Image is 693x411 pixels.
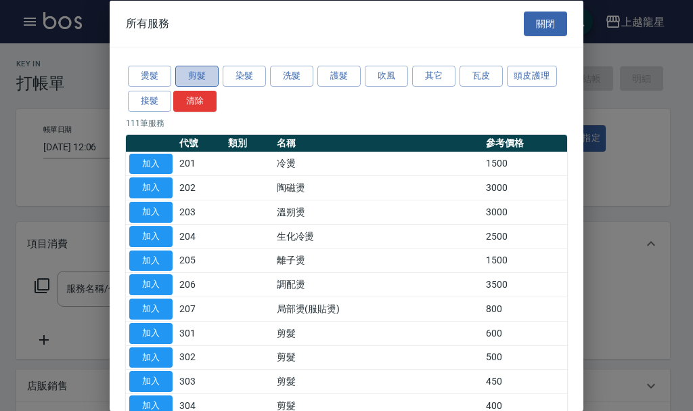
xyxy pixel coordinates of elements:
button: 加入 [129,153,173,174]
button: 染髮 [223,66,266,87]
button: 加入 [129,347,173,368]
td: 301 [176,321,225,345]
button: 頭皮護理 [507,66,557,87]
td: 1500 [483,152,567,176]
th: 參考價格 [483,134,567,152]
td: 206 [176,272,225,297]
td: 303 [176,369,225,393]
td: 離子燙 [273,248,483,273]
button: 加入 [129,202,173,223]
button: 加入 [129,225,173,246]
td: 局部燙(服貼燙) [273,297,483,321]
td: 溫朔燙 [273,200,483,224]
td: 202 [176,175,225,200]
td: 1500 [483,248,567,273]
button: 護髮 [317,66,361,87]
td: 3500 [483,272,567,297]
button: 加入 [129,371,173,392]
button: 剪髮 [175,66,219,87]
td: 陶磁燙 [273,175,483,200]
button: 加入 [129,250,173,271]
button: 清除 [173,90,217,111]
th: 代號 [176,134,225,152]
td: 2500 [483,224,567,248]
td: 205 [176,248,225,273]
td: 207 [176,297,225,321]
td: 3000 [483,175,567,200]
button: 加入 [129,274,173,295]
td: 剪髮 [273,345,483,370]
td: 剪髮 [273,369,483,393]
td: 450 [483,369,567,393]
td: 500 [483,345,567,370]
button: 關閉 [524,11,567,36]
td: 203 [176,200,225,224]
td: 800 [483,297,567,321]
button: 瓦皮 [460,66,503,87]
td: 冷燙 [273,152,483,176]
button: 接髮 [128,90,171,111]
button: 加入 [129,299,173,320]
td: 調配燙 [273,272,483,297]
p: 111 筆服務 [126,116,567,129]
button: 加入 [129,177,173,198]
th: 名稱 [273,134,483,152]
button: 燙髮 [128,66,171,87]
td: 302 [176,345,225,370]
button: 吹風 [365,66,408,87]
button: 加入 [129,322,173,343]
button: 洗髮 [270,66,313,87]
td: 生化冷燙 [273,224,483,248]
td: 剪髮 [273,321,483,345]
th: 類別 [225,134,273,152]
td: 3000 [483,200,567,224]
td: 600 [483,321,567,345]
button: 其它 [412,66,455,87]
td: 204 [176,224,225,248]
td: 201 [176,152,225,176]
span: 所有服務 [126,16,169,30]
